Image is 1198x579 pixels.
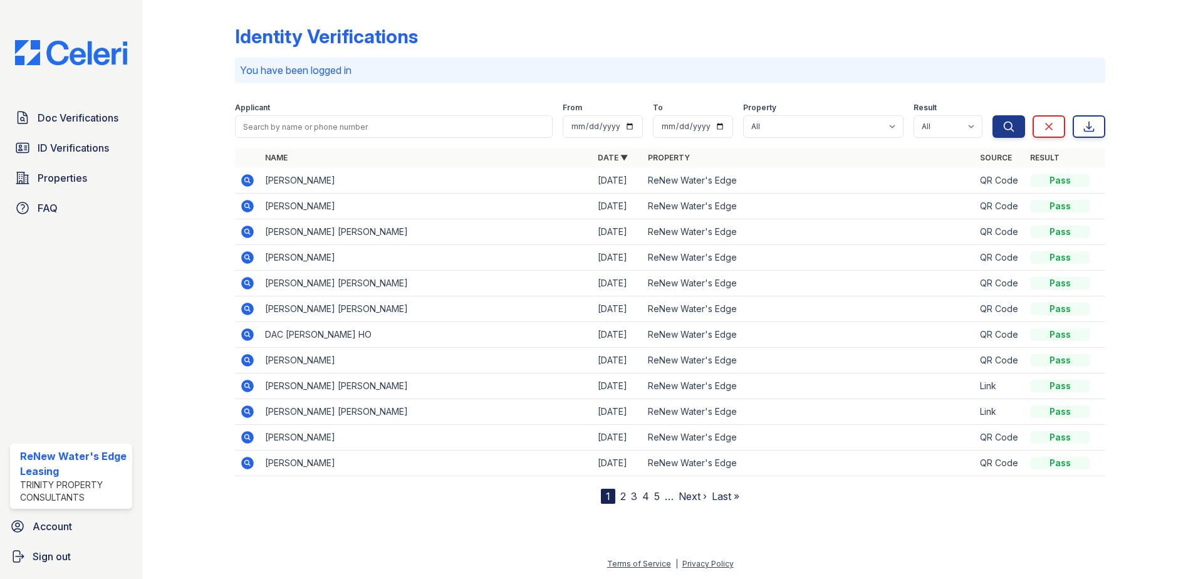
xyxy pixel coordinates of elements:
[975,373,1025,399] td: Link
[10,165,132,190] a: Properties
[1030,251,1090,264] div: Pass
[643,194,976,219] td: ReNew Water's Edge
[265,153,288,162] a: Name
[975,348,1025,373] td: QR Code
[643,451,976,476] td: ReNew Water's Edge
[643,425,976,451] td: ReNew Water's Edge
[260,425,593,451] td: [PERSON_NAME]
[593,451,643,476] td: [DATE]
[260,399,593,425] td: [PERSON_NAME] [PERSON_NAME]
[975,271,1025,296] td: QR Code
[20,449,127,479] div: ReNew Water's Edge Leasing
[260,451,593,476] td: [PERSON_NAME]
[643,296,976,322] td: ReNew Water's Edge
[10,196,132,221] a: FAQ
[654,490,660,503] a: 5
[593,245,643,271] td: [DATE]
[38,110,118,125] span: Doc Verifications
[679,490,707,503] a: Next ›
[1030,226,1090,238] div: Pass
[653,103,663,113] label: To
[38,201,58,216] span: FAQ
[1030,277,1090,289] div: Pass
[631,490,637,503] a: 3
[593,348,643,373] td: [DATE]
[643,399,976,425] td: ReNew Water's Edge
[593,271,643,296] td: [DATE]
[260,296,593,322] td: [PERSON_NAME] [PERSON_NAME]
[975,219,1025,245] td: QR Code
[38,140,109,155] span: ID Verifications
[643,348,976,373] td: ReNew Water's Edge
[593,399,643,425] td: [DATE]
[1030,354,1090,367] div: Pass
[643,245,976,271] td: ReNew Water's Edge
[607,559,671,568] a: Terms of Service
[675,559,678,568] div: |
[260,373,593,399] td: [PERSON_NAME] [PERSON_NAME]
[260,322,593,348] td: DAC [PERSON_NAME] HO
[593,322,643,348] td: [DATE]
[1030,328,1090,341] div: Pass
[593,168,643,194] td: [DATE]
[1030,153,1060,162] a: Result
[260,271,593,296] td: [PERSON_NAME] [PERSON_NAME]
[665,489,674,504] span: …
[975,451,1025,476] td: QR Code
[1030,303,1090,315] div: Pass
[598,153,628,162] a: Date ▼
[593,296,643,322] td: [DATE]
[980,153,1012,162] a: Source
[975,296,1025,322] td: QR Code
[593,194,643,219] td: [DATE]
[648,153,690,162] a: Property
[643,168,976,194] td: ReNew Water's Edge
[38,170,87,185] span: Properties
[5,514,137,539] a: Account
[642,490,649,503] a: 4
[914,103,937,113] label: Result
[643,322,976,348] td: ReNew Water's Edge
[593,373,643,399] td: [DATE]
[260,348,593,373] td: [PERSON_NAME]
[975,322,1025,348] td: QR Code
[743,103,776,113] label: Property
[5,40,137,65] img: CE_Logo_Blue-a8612792a0a2168367f1c8372b55b34899dd931a85d93a1a3d3e32e68fde9ad4.png
[1030,457,1090,469] div: Pass
[235,103,270,113] label: Applicant
[712,490,739,503] a: Last »
[975,399,1025,425] td: Link
[260,219,593,245] td: [PERSON_NAME] [PERSON_NAME]
[643,373,976,399] td: ReNew Water's Edge
[682,559,734,568] a: Privacy Policy
[643,219,976,245] td: ReNew Water's Edge
[33,519,72,534] span: Account
[10,105,132,130] a: Doc Verifications
[33,549,71,564] span: Sign out
[601,489,615,504] div: 1
[1030,431,1090,444] div: Pass
[240,63,1100,78] p: You have been logged in
[235,115,553,138] input: Search by name or phone number
[235,25,418,48] div: Identity Verifications
[975,168,1025,194] td: QR Code
[563,103,582,113] label: From
[1030,405,1090,418] div: Pass
[260,194,593,219] td: [PERSON_NAME]
[1030,174,1090,187] div: Pass
[10,135,132,160] a: ID Verifications
[643,271,976,296] td: ReNew Water's Edge
[1030,380,1090,392] div: Pass
[5,544,137,569] a: Sign out
[975,245,1025,271] td: QR Code
[260,168,593,194] td: [PERSON_NAME]
[260,245,593,271] td: [PERSON_NAME]
[975,425,1025,451] td: QR Code
[593,425,643,451] td: [DATE]
[593,219,643,245] td: [DATE]
[20,479,127,504] div: Trinity Property Consultants
[620,490,626,503] a: 2
[975,194,1025,219] td: QR Code
[1030,200,1090,212] div: Pass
